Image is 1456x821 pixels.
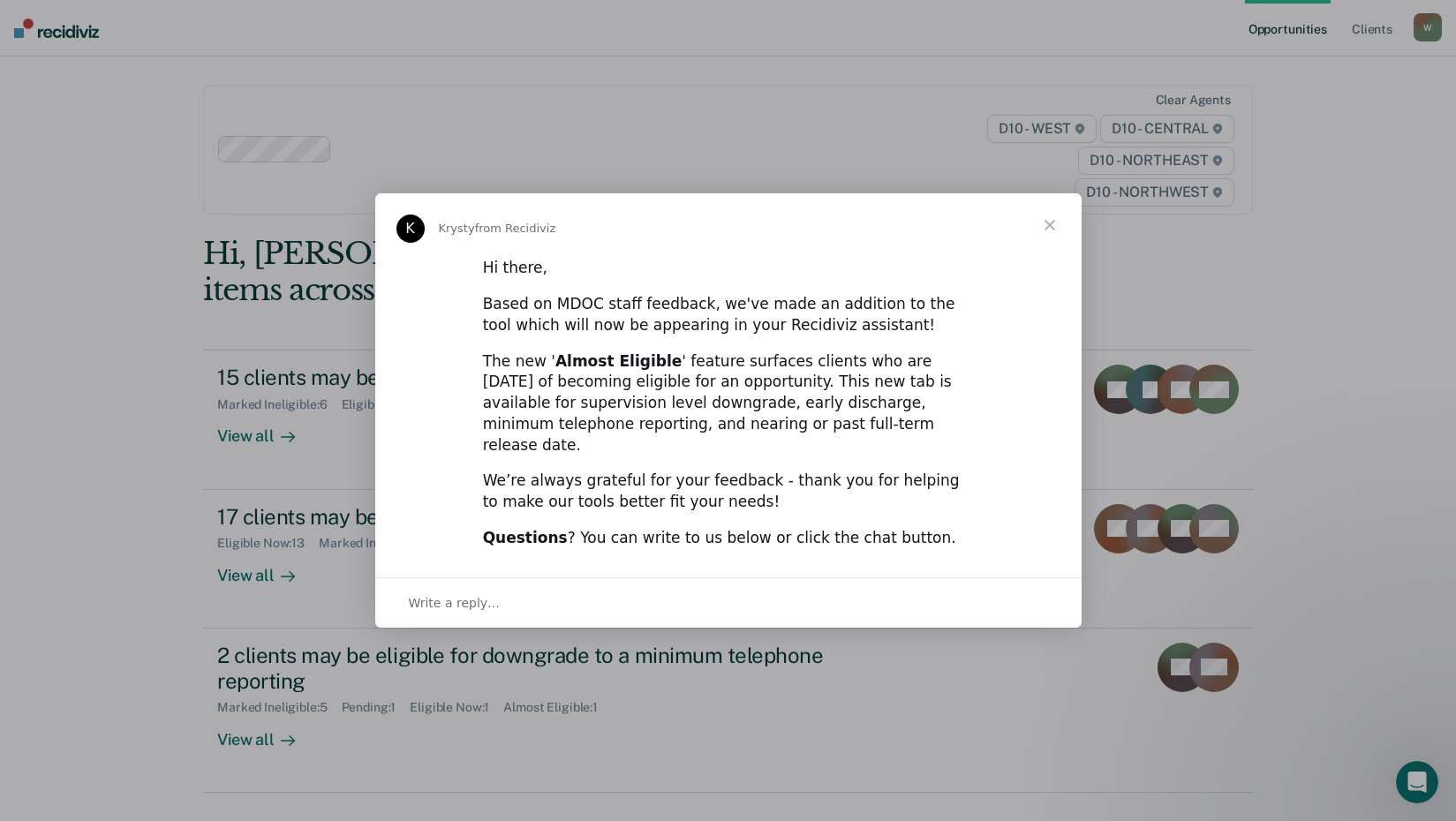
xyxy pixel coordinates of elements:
[409,591,501,614] span: Write a reply…
[483,258,974,279] div: Hi there,
[375,577,1082,628] div: Open conversation and reply
[475,222,556,235] span: from Recidiviz
[555,352,682,370] b: Almost Eligible
[396,215,425,243] div: Profile image for Krysty
[483,471,974,513] div: We’re always grateful for your feedback - thank you for helping to make our tools better fit your...
[439,222,475,235] span: Krysty
[483,528,974,549] div: ? You can write to us below or click the chat button.
[1018,193,1082,257] span: Close
[483,529,568,546] b: Questions
[483,294,974,336] div: Based on MDOC staff feedback, we've made an addition to the tool which will now be appearing in y...
[483,351,974,456] div: The new ' ' feature surfaces clients who are [DATE] of becoming eligible for an opportunity. This...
